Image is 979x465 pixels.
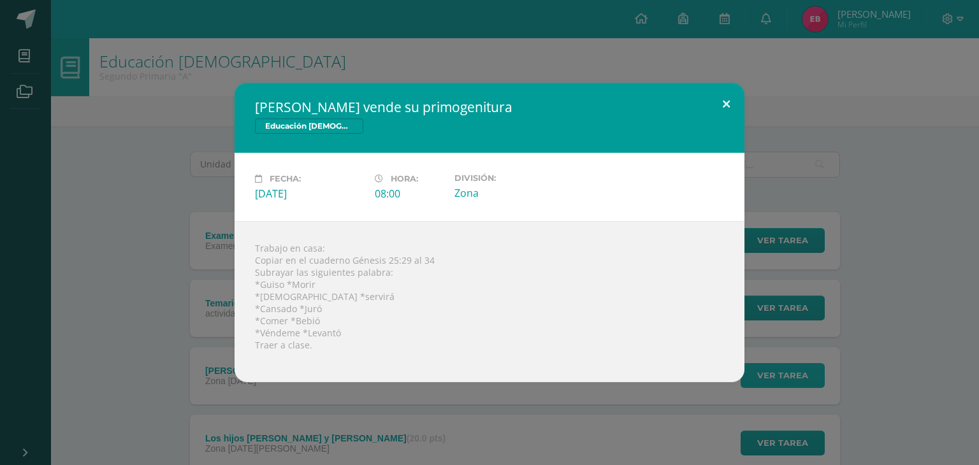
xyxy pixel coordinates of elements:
div: Zona [454,186,564,200]
h2: [PERSON_NAME] vende su primogenitura [255,98,724,116]
span: Hora: [391,174,418,183]
div: Trabajo en casa: Copiar en el cuaderno Génesis 25:29 al 34 Subrayar las siguientes palabra: *Guis... [235,221,744,382]
span: Educación [DEMOGRAPHIC_DATA] [255,118,363,134]
button: Close (Esc) [708,83,744,126]
span: Fecha: [270,174,301,183]
label: División: [454,173,564,183]
div: 08:00 [375,187,444,201]
div: [DATE] [255,187,365,201]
